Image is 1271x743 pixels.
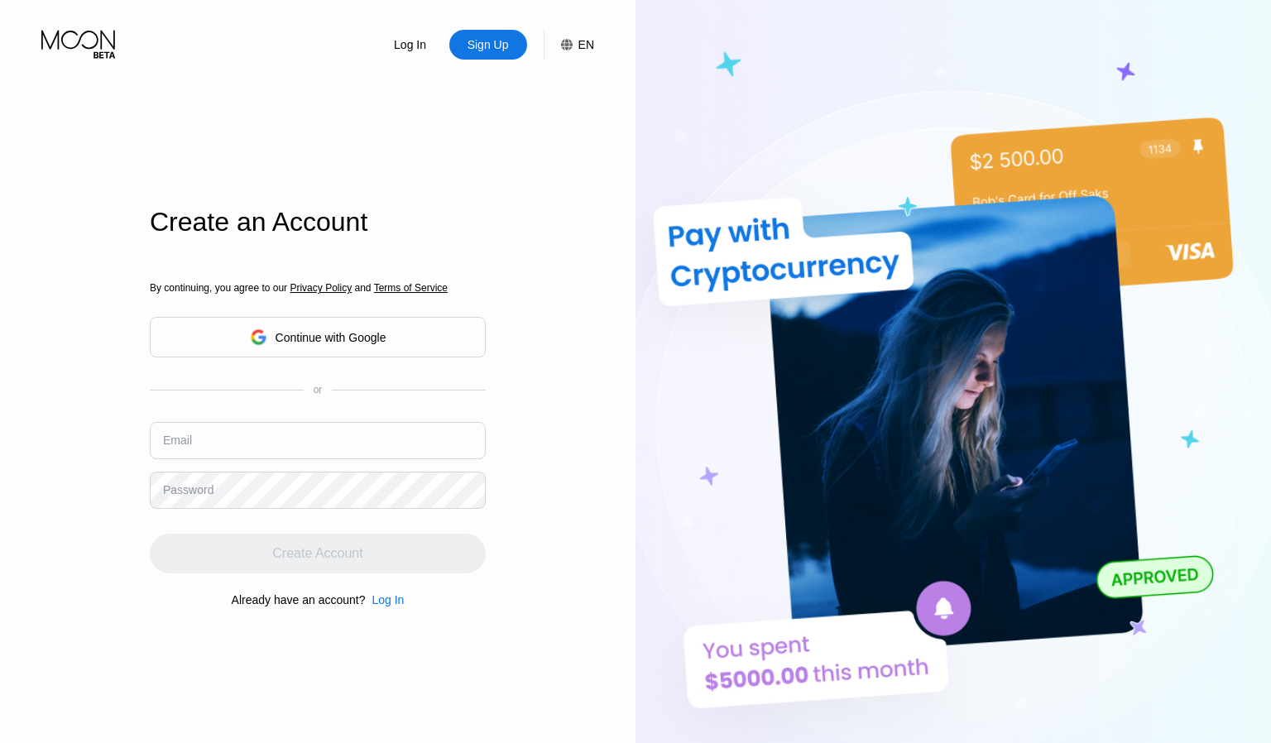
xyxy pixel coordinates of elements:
[276,331,386,344] div: Continue with Google
[578,38,594,51] div: EN
[314,384,323,395] div: or
[544,30,594,60] div: EN
[466,36,511,53] div: Sign Up
[290,282,352,294] span: Privacy Policy
[150,207,486,237] div: Create an Account
[392,36,428,53] div: Log In
[372,593,404,606] div: Log In
[372,30,449,60] div: Log In
[365,593,404,606] div: Log In
[449,30,527,60] div: Sign Up
[232,593,366,606] div: Already have an account?
[374,282,448,294] span: Terms of Service
[163,434,192,447] div: Email
[163,483,213,496] div: Password
[150,317,486,357] div: Continue with Google
[150,282,486,294] div: By continuing, you agree to our
[352,282,374,294] span: and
